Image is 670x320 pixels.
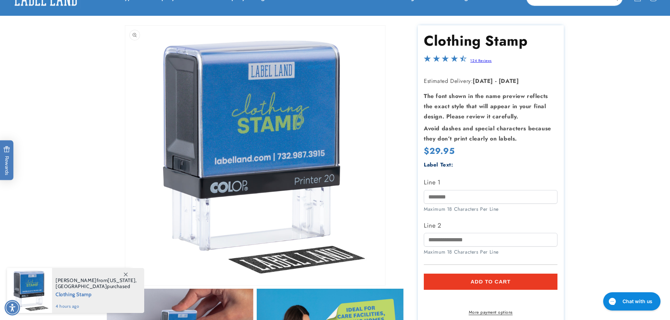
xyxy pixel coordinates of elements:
div: Maximum 18 Characters Per Line [424,248,557,256]
span: [GEOGRAPHIC_DATA] [56,283,107,289]
label: Line 1 [424,177,557,188]
h1: Clothing Stamp [424,32,557,50]
label: Line 2 [424,220,557,231]
div: Maximum 18 Characters Per Line [424,205,557,213]
iframe: Gorgias live chat messenger [600,290,663,313]
strong: [DATE] [499,77,519,85]
span: from , purchased [56,277,137,289]
span: [US_STATE] [108,277,135,283]
span: Add to cart [471,279,511,285]
p: Estimated Delivery: [424,76,557,86]
span: 4.4-star overall rating [424,57,467,65]
span: [PERSON_NAME] [56,277,97,283]
strong: [DATE] [473,77,493,85]
a: More payment options [424,309,557,315]
strong: The font shown in the name preview reflects the exact style that will appear in your final design... [424,92,548,120]
button: Add to cart [424,274,557,290]
label: Label Text: [424,161,453,169]
strong: Avoid dashes and special characters because they don’t print clearly on labels. [424,124,551,143]
span: Rewards [4,146,10,175]
div: Accessibility Menu [5,300,20,315]
a: 124 Reviews [470,58,492,63]
strong: - [495,77,497,85]
span: $29.95 [424,145,455,156]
